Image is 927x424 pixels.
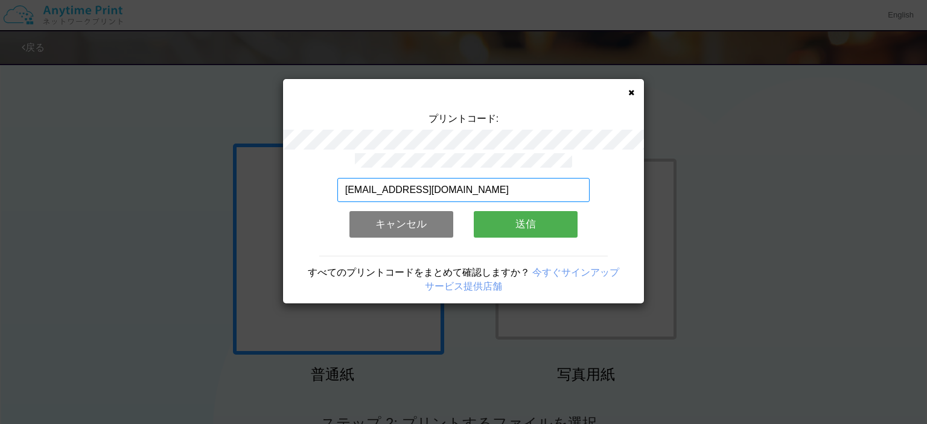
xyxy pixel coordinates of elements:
[428,113,499,124] span: プリントコード:
[337,178,590,202] input: メールアドレス
[474,211,578,238] button: 送信
[532,267,619,277] a: 今すぐサインアップ
[425,281,502,291] a: サービス提供店舗
[308,267,530,277] span: すべてのプリントコードをまとめて確認しますか？
[349,211,453,238] button: キャンセル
